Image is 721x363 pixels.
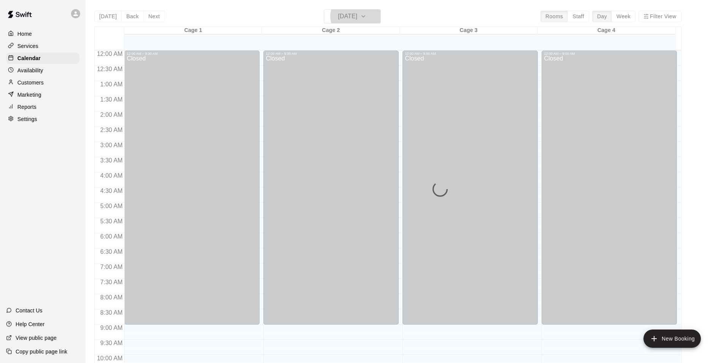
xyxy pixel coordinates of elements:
a: Availability [6,65,79,76]
a: Customers [6,77,79,88]
p: Calendar [17,54,41,62]
p: Help Center [16,320,44,328]
p: Copy public page link [16,348,67,355]
span: 10:00 AM [95,355,125,361]
a: Home [6,28,79,40]
span: 4:00 AM [98,172,125,179]
div: Closed [405,56,536,327]
span: 12:30 AM [95,66,125,72]
span: 5:00 AM [98,203,125,209]
div: 12:00 AM – 9:00 AM: Closed [263,51,399,325]
p: Availability [17,67,43,74]
p: Customers [17,79,44,86]
div: Cage 3 [400,27,537,34]
div: Closed [127,56,257,327]
span: 6:30 AM [98,248,125,255]
span: 7:00 AM [98,264,125,270]
div: 12:00 AM – 9:00 AM [127,52,257,56]
span: 1:30 AM [98,96,125,103]
div: 12:00 AM – 9:00 AM: Closed [402,51,538,325]
div: 12:00 AM – 9:00 AM [266,52,396,56]
button: add [643,330,701,348]
div: 12:00 AM – 9:00 AM: Closed [542,51,677,325]
span: 4:30 AM [98,188,125,194]
span: 5:30 AM [98,218,125,224]
span: 2:30 AM [98,127,125,133]
p: Reports [17,103,36,111]
div: Cage 2 [262,27,399,34]
span: 8:30 AM [98,309,125,316]
div: Cage 4 [537,27,675,34]
span: 8:00 AM [98,294,125,301]
a: Settings [6,113,79,125]
span: 7:30 AM [98,279,125,285]
a: Reports [6,101,79,113]
span: 12:00 AM [95,51,125,57]
p: Marketing [17,91,41,99]
p: Settings [17,115,37,123]
p: Services [17,42,38,50]
span: 2:00 AM [98,111,125,118]
p: Contact Us [16,307,43,314]
p: Home [17,30,32,38]
div: Closed [266,56,396,327]
span: 3:30 AM [98,157,125,164]
span: 9:00 AM [98,325,125,331]
div: 12:00 AM – 9:00 AM [544,52,675,56]
a: Services [6,40,79,52]
span: 9:30 AM [98,340,125,346]
div: Cage 1 [124,27,262,34]
div: Closed [544,56,675,327]
span: 1:00 AM [98,81,125,88]
a: Calendar [6,53,79,64]
span: 3:00 AM [98,142,125,148]
div: 12:00 AM – 9:00 AM [405,52,536,56]
a: Marketing [6,89,79,100]
p: View public page [16,334,57,342]
div: 12:00 AM – 9:00 AM: Closed [124,51,260,325]
span: 6:00 AM [98,233,125,240]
